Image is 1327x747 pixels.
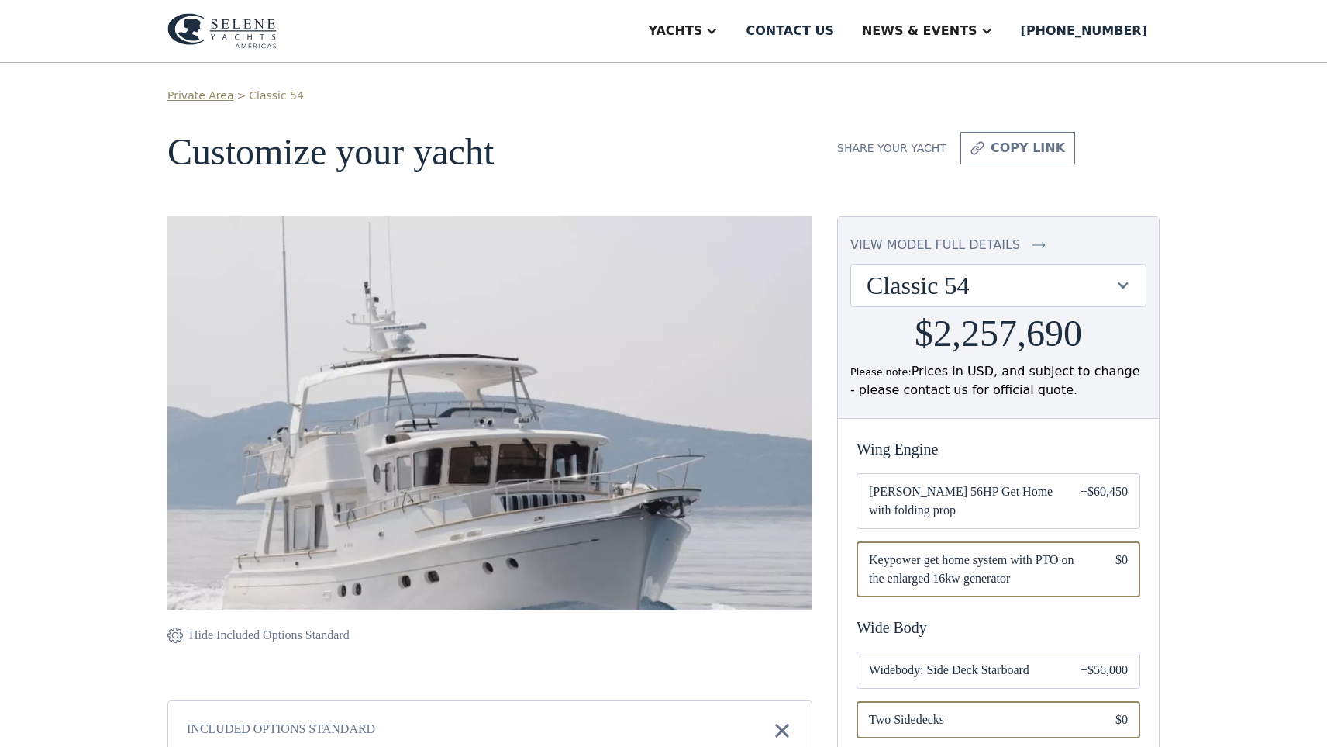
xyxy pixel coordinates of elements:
div: Contact us [746,22,834,40]
span: Please note: [850,366,912,378]
div: view model full details [850,236,1020,254]
div: Included Options Standard [187,720,375,742]
div: +$60,450 [1081,482,1128,520]
img: icon [167,626,183,645]
div: $0 [1115,711,1128,729]
div: News & EVENTS [862,22,977,40]
span: [PERSON_NAME] 56HP Get Home with folding prop [869,482,1056,520]
div: +$56,000 [1081,661,1128,680]
span: Widebody: Side Deck Starboard [869,661,1056,680]
div: Classic 54 [851,265,1146,306]
a: view model full details [850,236,1146,254]
div: Hide Included Options Standard [189,626,350,645]
h2: $2,257,690 [915,313,1082,354]
img: logo [167,13,277,49]
div: copy link [991,139,1065,157]
div: Prices in USD, and subject to change - please contact us for official quote. [850,362,1146,399]
div: Share your yacht [837,140,946,157]
img: icon [1032,236,1046,254]
a: Classic 54 [249,88,304,104]
span: Keypower get home system with PTO on the enlarged 16kw generator [869,551,1091,588]
div: Wide Body [857,616,1140,639]
div: Wing Engine [857,437,1140,461]
span: Two Sidedecks [869,711,1091,729]
div: Classic 54 [867,271,1115,300]
a: Private Area [167,88,233,104]
div: > [236,88,246,104]
img: icon [771,720,793,742]
img: icon [970,139,984,157]
div: Yachts [648,22,702,40]
a: Hide Included Options Standard [167,626,350,645]
div: $0 [1115,551,1128,588]
h1: Customize your yacht [167,132,812,173]
a: copy link [960,132,1075,164]
div: [PHONE_NUMBER] [1021,22,1147,40]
